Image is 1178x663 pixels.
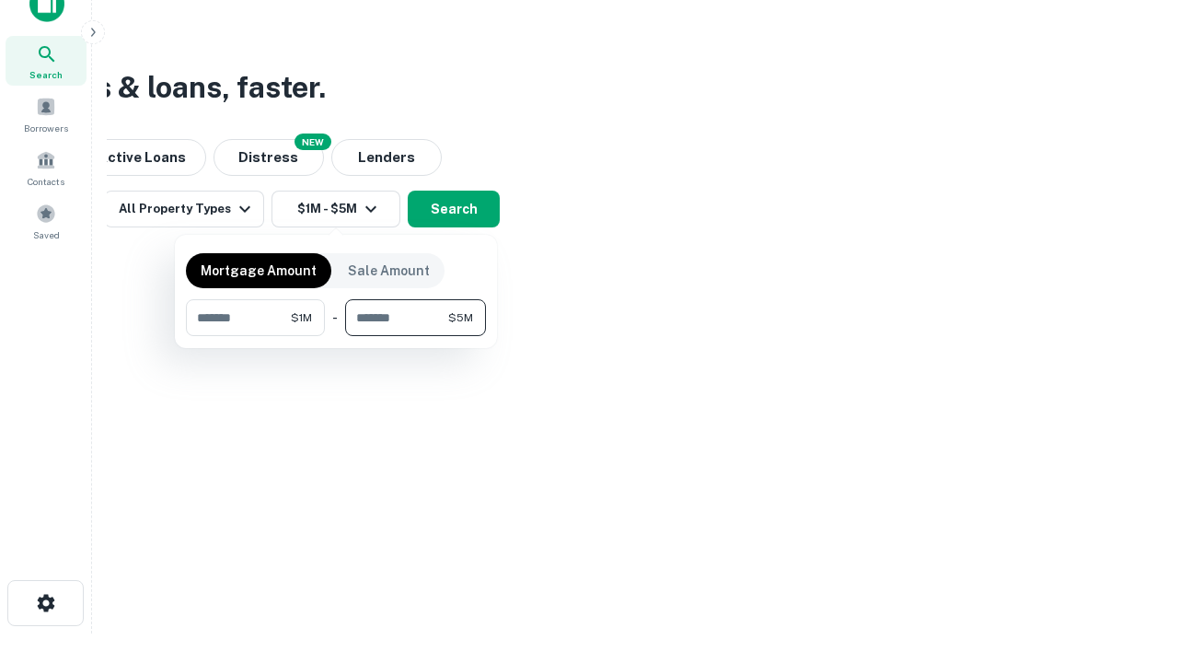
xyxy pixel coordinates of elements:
[448,309,473,326] span: $5M
[348,261,430,281] p: Sale Amount
[332,299,338,336] div: -
[1086,516,1178,604] iframe: Chat Widget
[291,309,312,326] span: $1M
[201,261,317,281] p: Mortgage Amount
